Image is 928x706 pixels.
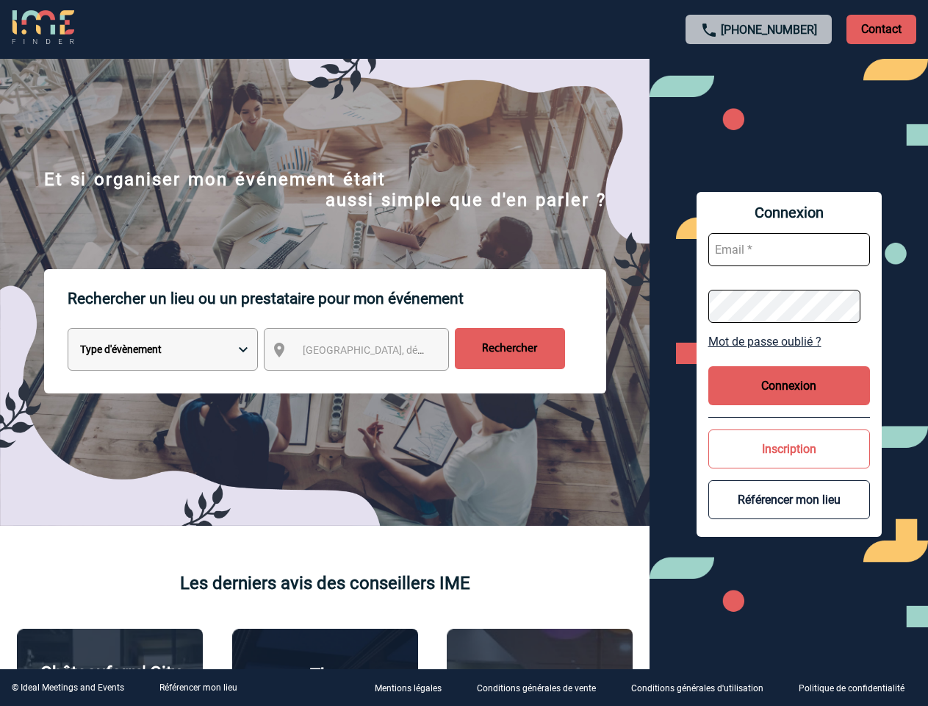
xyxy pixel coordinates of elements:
button: Connexion [708,366,870,405]
p: Agence 2ISD [489,666,590,687]
input: Rechercher [455,328,565,369]
button: Inscription [708,429,870,468]
span: [GEOGRAPHIC_DATA], département, région... [303,344,507,356]
a: Politique de confidentialité [787,681,928,695]
p: Mentions légales [375,684,442,694]
span: Connexion [708,204,870,221]
a: Conditions générales d'utilisation [619,681,787,695]
p: Rechercher un lieu ou un prestataire pour mon événement [68,269,606,328]
a: Mot de passe oublié ? [708,335,870,349]
img: call-24-px.png [700,21,718,39]
p: Politique de confidentialité [799,684,904,694]
p: Conditions générales d'utilisation [631,684,763,694]
input: Email * [708,233,870,266]
a: Référencer mon lieu [159,682,237,693]
div: © Ideal Meetings and Events [12,682,124,693]
p: Contact [846,15,916,44]
p: Châteauform' City [GEOGRAPHIC_DATA] [25,663,195,704]
p: The [GEOGRAPHIC_DATA] [240,665,410,706]
a: [PHONE_NUMBER] [721,23,817,37]
button: Référencer mon lieu [708,480,870,519]
a: Conditions générales de vente [465,681,619,695]
p: Conditions générales de vente [477,684,596,694]
a: Mentions légales [363,681,465,695]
